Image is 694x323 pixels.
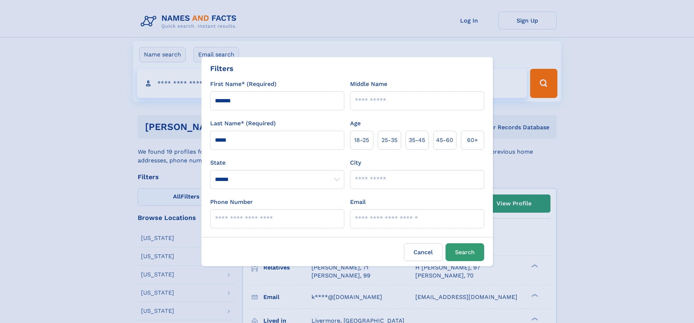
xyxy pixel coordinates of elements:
label: State [210,158,344,167]
label: Cancel [404,243,443,261]
label: Middle Name [350,80,387,88]
span: 45‑60 [436,136,453,145]
span: 35‑45 [409,136,425,145]
label: First Name* (Required) [210,80,277,88]
label: Last Name* (Required) [210,119,276,128]
label: Phone Number [210,198,253,206]
span: 60+ [467,136,478,145]
label: Email [350,198,366,206]
div: Filters [210,63,234,74]
span: 18‑25 [354,136,369,145]
label: City [350,158,361,167]
span: 25‑35 [381,136,397,145]
button: Search [446,243,484,261]
label: Age [350,119,361,128]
